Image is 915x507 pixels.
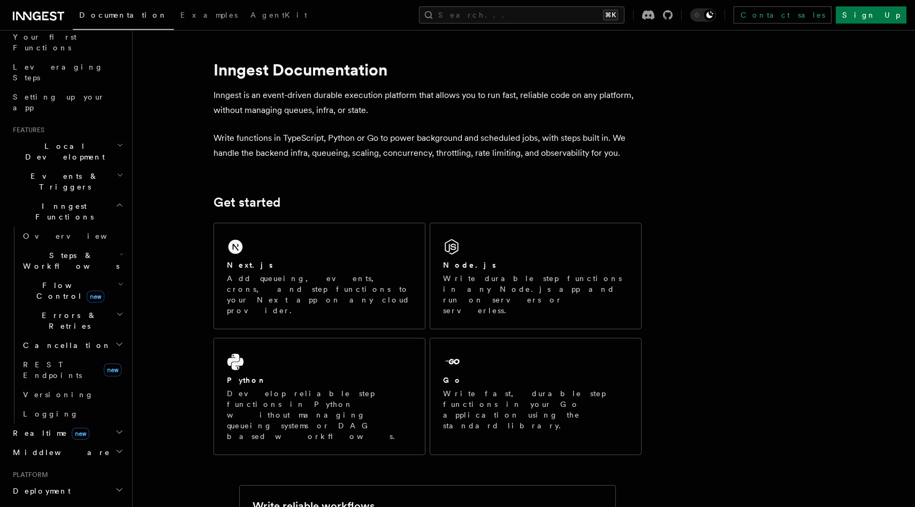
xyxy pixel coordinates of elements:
[213,195,280,210] a: Get started
[213,223,425,329] a: Next.jsAdd queueing, events, crons, and step functions to your Next app on any cloud provider.
[9,171,117,192] span: Events & Triggers
[9,423,126,443] button: Realtimenew
[9,27,126,57] a: Your first Functions
[443,388,628,431] p: Write fast, durable step functions in your Go application using the standard library.
[9,481,126,501] button: Deployment
[690,9,716,21] button: Toggle dark mode
[836,6,906,24] a: Sign Up
[19,340,111,351] span: Cancellation
[9,137,126,167] button: Local Development
[9,447,110,458] span: Middleware
[19,310,116,331] span: Errors & Retries
[13,33,77,52] span: Your first Functions
[9,201,116,222] span: Inngest Functions
[430,338,642,455] a: GoWrite fast, durable step functions in your Go application using the standard library.
[227,260,273,270] h2: Next.js
[13,93,105,112] span: Setting up your app
[443,273,628,316] p: Write durable step functions in any Node.js app and run on servers or serverless.
[227,273,412,316] p: Add queueing, events, crons, and step functions to your Next app on any cloud provider.
[9,443,126,462] button: Middleware
[19,246,126,276] button: Steps & Workflows
[9,226,126,423] div: Inngest Functions
[9,428,89,438] span: Realtime
[430,223,642,329] a: Node.jsWrite durable step functions in any Node.js app and run on servers or serverless.
[23,410,79,418] span: Logging
[213,60,642,79] h1: Inngest Documentation
[9,471,48,479] span: Platform
[9,87,126,117] a: Setting up your app
[227,388,412,442] p: Develop reliable step functions in Python without managing queueing systems or DAG based workflows.
[9,486,71,496] span: Deployment
[19,250,119,271] span: Steps & Workflows
[213,88,642,118] p: Inngest is an event-driven durable execution platform that allows you to run fast, reliable code ...
[244,3,314,29] a: AgentKit
[174,3,244,29] a: Examples
[9,141,117,162] span: Local Development
[443,260,496,270] h2: Node.js
[419,6,624,24] button: Search...⌘K
[104,364,121,376] span: new
[9,57,126,87] a: Leveraging Steps
[23,360,82,380] span: REST Endpoints
[19,276,126,306] button: Flow Controlnew
[19,306,126,336] button: Errors & Retries
[87,291,104,302] span: new
[603,10,618,20] kbd: ⌘K
[19,280,118,301] span: Flow Control
[19,355,126,385] a: REST Endpointsnew
[227,375,266,385] h2: Python
[73,3,174,30] a: Documentation
[734,6,832,24] a: Contact sales
[13,63,103,82] span: Leveraging Steps
[443,375,462,385] h2: Go
[213,338,425,455] a: PythonDevelop reliable step functions in Python without managing queueing systems or DAG based wo...
[9,196,126,226] button: Inngest Functions
[250,11,307,19] span: AgentKit
[180,11,238,19] span: Examples
[19,336,126,355] button: Cancellation
[19,385,126,404] a: Versioning
[9,167,126,196] button: Events & Triggers
[19,226,126,246] a: Overview
[23,390,94,399] span: Versioning
[23,232,133,240] span: Overview
[9,126,44,134] span: Features
[213,131,642,161] p: Write functions in TypeScript, Python or Go to power background and scheduled jobs, with steps bu...
[79,11,167,19] span: Documentation
[72,428,89,440] span: new
[19,404,126,423] a: Logging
